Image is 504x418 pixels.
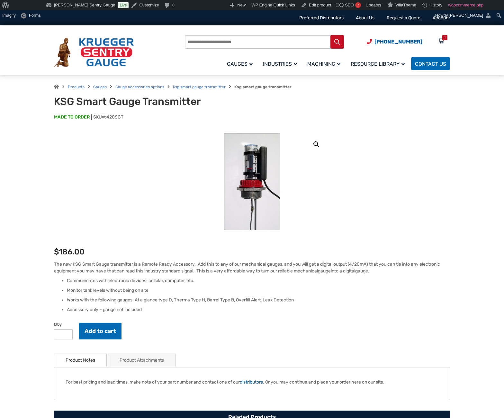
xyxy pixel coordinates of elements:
[263,61,297,67] span: Industries
[173,85,226,89] a: Ksg smart gauge transmitter
[67,287,450,294] li: Monitor tank levels without being on site
[387,15,420,21] a: Request a Quote
[449,13,483,18] span: [PERSON_NAME]
[351,61,405,67] span: Resource Library
[223,56,259,71] a: Gauges
[356,15,374,21] a: About Us
[411,57,450,70] a: Contact Us
[54,261,450,274] p: The new KSG Smart Gauge transmitter is a Remote Ready Accessory. Add this to any of our mechanica...
[66,354,95,366] a: Product Notes
[68,85,85,89] a: Products
[106,114,123,120] span: 420SGT
[91,114,123,120] span: SKU#:
[433,10,494,21] a: Howdy,
[259,56,303,71] a: Industries
[54,247,59,256] span: $
[54,95,212,108] h1: KSG Smart Gauge Transmitter
[67,307,450,313] li: Accessory only – gauge not included
[67,297,450,303] li: Works with the following gauges: At a glance type D, Therma Type H, Barrel Type B, Overfill Alert...
[234,85,291,89] strong: Ksg smart gauge transmitter
[415,61,446,67] span: Contact Us
[307,61,340,67] span: Machining
[299,15,344,21] a: Preferred Distributors
[374,39,422,45] span: [PHONE_NUMBER]
[115,85,164,89] a: Gauge accessories options
[224,133,280,230] img: KSG Smart Gauge Transmitter
[240,379,263,385] a: distributors
[54,247,85,256] bdi: 186.00
[54,329,73,339] input: Product quantity
[310,138,322,150] a: View full-screen image gallery
[67,278,450,284] li: Communicates with electronic devices: cellular, computer, etc.
[120,354,164,366] a: Product Attachments
[66,379,438,385] p: For best pricing and lead times, make note of your part number and contact one of our . Or you ma...
[318,268,331,274] span: gauge
[355,268,368,274] span: gauge
[79,323,122,339] button: Add to cart
[227,61,253,67] span: Gauges
[444,35,446,40] div: 1
[54,38,134,67] img: Krueger Sentry Gauge
[303,56,347,71] a: Machining
[347,56,411,71] a: Resource Library
[54,114,90,120] span: MADE TO ORDER
[93,85,107,89] a: Gauges
[29,10,41,21] span: Forms
[367,38,422,46] a: Phone Number (920) 434-8860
